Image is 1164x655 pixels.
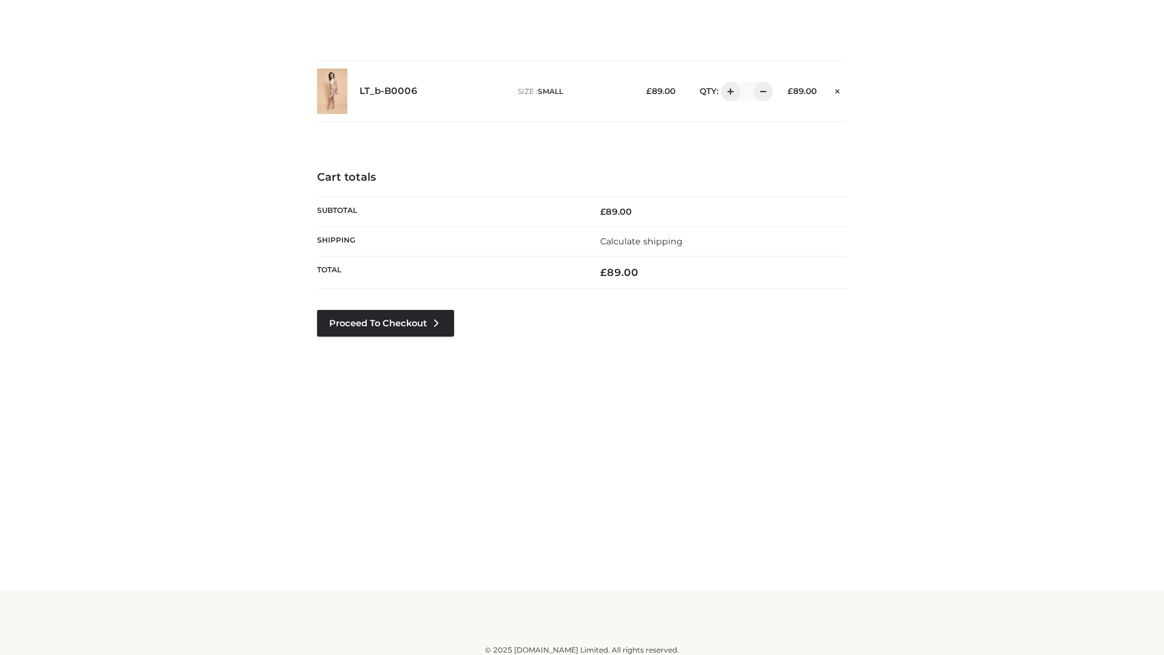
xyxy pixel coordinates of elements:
a: Remove this item [829,82,847,98]
bdi: 89.00 [788,86,817,96]
bdi: 89.00 [600,206,632,217]
a: Proceed to Checkout [317,310,454,337]
span: £ [646,86,652,96]
th: Subtotal [317,196,582,226]
p: size : [518,86,627,97]
th: Shipping [317,226,582,256]
span: £ [600,266,607,278]
bdi: 89.00 [600,266,638,278]
th: Total [317,257,582,289]
span: £ [600,206,606,217]
span: SMALL [538,87,563,96]
div: QTY: [687,82,769,101]
a: LT_b-B0006 [360,86,418,97]
h4: Cart totals [317,171,847,184]
bdi: 89.00 [646,86,675,96]
span: £ [788,86,793,96]
a: Calculate shipping [600,236,683,247]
